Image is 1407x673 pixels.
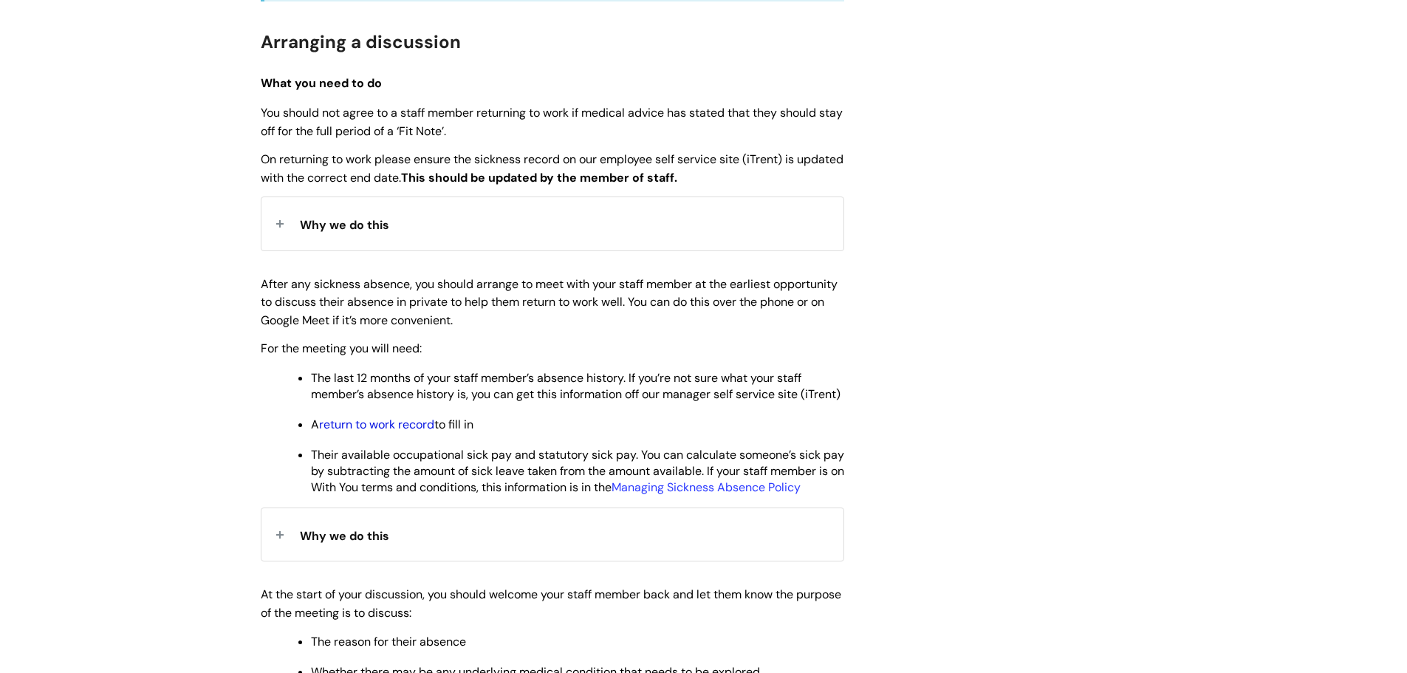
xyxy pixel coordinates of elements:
a: Managing Sickness Absence Policy [612,479,801,495]
span: Why we do this [300,528,389,544]
strong: This should be updated by the member of staff. [401,170,677,185]
span: You should not agree to a staff member returning to work if medical advice has stated that they s... [261,105,843,139]
span: The last 12 months of your staff member’s absence history. If you’re not sure what your staff mem... [311,370,841,402]
span: A to fill in [311,417,473,432]
span: After any sickness absence, you should arrange to meet with your staff member at the earliest opp... [261,276,838,329]
span: Arranging a discussion [261,30,461,53]
a: return to work record [319,417,434,432]
span: At the start of your discussion, you should welcome your staff member back and let them know the ... [261,587,841,621]
span: For the meeting you will need: [261,341,422,356]
span: Why we do this [300,217,389,233]
span: The reason for their absence [311,634,466,649]
span: Their available occupational sick pay and statutory sick pay. You can calculate someone’s sick pa... [311,447,844,495]
span: On returning to work please ensure the sickness record on our employee self service site (iTrent)... [261,151,843,185]
span: What you need to do [261,75,382,91]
